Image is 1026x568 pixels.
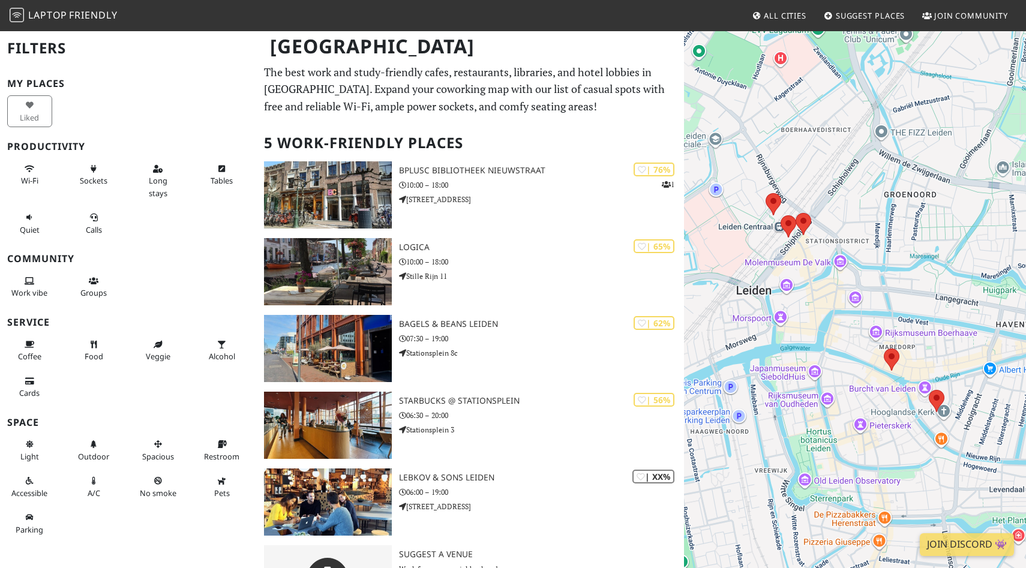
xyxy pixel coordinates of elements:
[264,468,392,536] img: Lebkov & Sons Leiden
[71,335,116,366] button: Food
[257,468,685,536] a: Lebkov & Sons Leiden | XX% Lebkov & Sons Leiden 06:00 – 19:00 [STREET_ADDRESS]
[20,451,39,462] span: Natural light
[399,194,684,205] p: [STREET_ADDRESS]
[399,271,684,282] p: Stille Rijn 11
[264,392,392,459] img: Starbucks @ Stationsplein
[399,333,684,344] p: 07:30 – 19:00
[7,417,250,428] h3: Space
[264,238,392,305] img: Logica
[19,387,40,398] span: Credit cards
[260,30,682,63] h1: [GEOGRAPHIC_DATA]
[7,335,52,366] button: Coffee
[264,64,677,115] p: The best work and study-friendly cafes, restaurants, libraries, and hotel lobbies in [GEOGRAPHIC_...
[7,434,52,466] button: Light
[10,5,118,26] a: LaptopFriendly LaptopFriendly
[7,271,52,303] button: Work vibe
[136,471,181,503] button: No smoke
[399,396,684,406] h3: Starbucks @ Stationsplein
[399,473,684,483] h3: Lebkov & Sons Leiden
[86,224,102,235] span: Video/audio calls
[140,488,176,498] span: Smoke free
[934,10,1008,21] span: Join Community
[209,351,235,362] span: Alcohol
[7,253,250,265] h3: Community
[747,5,811,26] a: All Cities
[634,316,674,330] div: | 62%
[200,335,245,366] button: Alcohol
[204,451,239,462] span: Restroom
[264,161,392,229] img: BplusC Bibliotheek Nieuwstraat
[264,125,677,161] h2: 5 Work-Friendly Places
[7,471,52,503] button: Accessible
[399,486,684,498] p: 06:00 – 19:00
[214,488,230,498] span: Pet friendly
[16,524,43,535] span: Parking
[399,319,684,329] h3: Bagels & Beans Leiden
[920,533,1014,556] a: Join Discord 👾
[819,5,910,26] a: Suggest Places
[11,488,47,498] span: Accessible
[7,317,250,328] h3: Service
[399,424,684,435] p: Stationsplein 3
[399,242,684,253] h3: Logica
[149,175,167,198] span: Long stays
[71,434,116,466] button: Outdoor
[257,315,685,382] a: Bagels & Beans Leiden | 62% Bagels & Beans Leiden 07:30 – 19:00 Stationsplein 8c
[399,410,684,421] p: 06:30 – 20:00
[80,175,107,186] span: Power sockets
[399,166,684,176] h3: BplusC Bibliotheek Nieuwstraat
[836,10,905,21] span: Suggest Places
[764,10,806,21] span: All Cities
[69,8,117,22] span: Friendly
[7,30,250,67] h2: Filters
[264,315,392,382] img: Bagels & Beans Leiden
[85,351,103,362] span: Food
[634,393,674,407] div: | 56%
[136,434,181,466] button: Spacious
[399,347,684,359] p: Stationsplein 8c
[200,471,245,503] button: Pets
[71,471,116,503] button: A/C
[662,179,674,190] p: 1
[7,78,250,89] h3: My Places
[399,501,684,512] p: [STREET_ADDRESS]
[200,434,245,466] button: Restroom
[257,392,685,459] a: Starbucks @ Stationsplein | 56% Starbucks @ Stationsplein 06:30 – 20:00 Stationsplein 3
[7,208,52,239] button: Quiet
[632,470,674,483] div: | XX%
[80,287,107,298] span: Group tables
[78,451,109,462] span: Outdoor area
[146,351,170,362] span: Veggie
[136,159,181,203] button: Long stays
[7,141,250,152] h3: Productivity
[18,351,41,362] span: Coffee
[88,488,100,498] span: Air conditioned
[28,8,67,22] span: Laptop
[142,451,174,462] span: Spacious
[20,224,40,235] span: Quiet
[10,8,24,22] img: LaptopFriendly
[257,238,685,305] a: Logica | 65% Logica 10:00 – 18:00 Stille Rijn 11
[634,239,674,253] div: | 65%
[917,5,1013,26] a: Join Community
[7,507,52,539] button: Parking
[7,159,52,191] button: Wi-Fi
[21,175,38,186] span: Stable Wi-Fi
[7,371,52,403] button: Cards
[71,159,116,191] button: Sockets
[11,287,47,298] span: People working
[399,549,684,560] h3: Suggest a Venue
[399,179,684,191] p: 10:00 – 18:00
[257,161,685,229] a: BplusC Bibliotheek Nieuwstraat | 76% 1 BplusC Bibliotheek Nieuwstraat 10:00 – 18:00 [STREET_ADDRESS]
[211,175,233,186] span: Work-friendly tables
[634,163,674,176] div: | 76%
[136,335,181,366] button: Veggie
[71,271,116,303] button: Groups
[200,159,245,191] button: Tables
[399,256,684,268] p: 10:00 – 18:00
[71,208,116,239] button: Calls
